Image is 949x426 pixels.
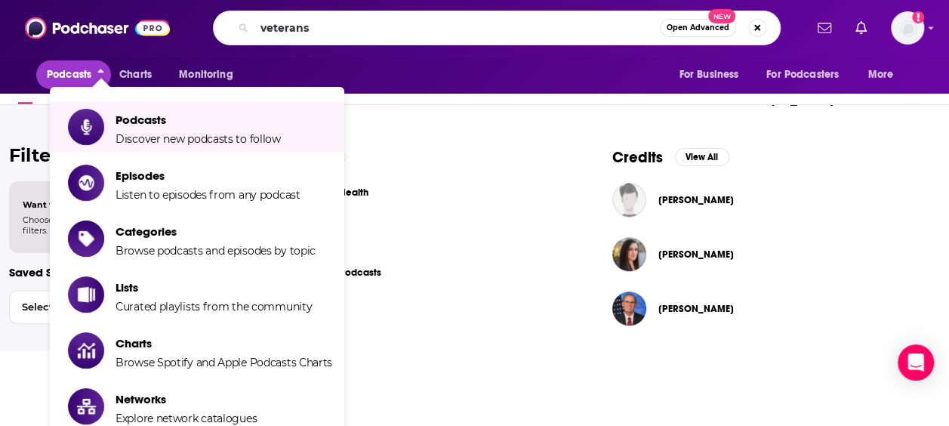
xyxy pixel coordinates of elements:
span: Categories [116,224,316,239]
span: Lists [116,280,312,295]
button: Show profile menu [891,11,924,45]
button: View All [675,148,729,166]
button: close menu [36,60,111,89]
span: Browse Spotify and Apple Podcasts Charts [116,356,332,369]
button: Open AdvancedNew [660,19,736,37]
span: Listen to episodes from any podcast [116,188,300,202]
span: [PERSON_NAME] [658,194,734,206]
div: Open Intercom Messenger [898,344,934,381]
button: Ian HodgesIan Hodges [612,176,926,224]
span: New [708,9,735,23]
span: Discover new podcasts to follow [116,132,281,146]
span: Open Advanced [667,24,729,32]
span: Logged in as Tessarossi87 [891,11,924,45]
a: Charts [109,60,161,89]
input: Search podcasts, credits, & more... [254,16,660,40]
span: [PERSON_NAME] [658,303,734,315]
button: open menu [668,60,757,89]
a: Show notifications dropdown [849,15,873,41]
span: Podcasts [116,113,281,127]
span: Curated playlists from the community [116,300,312,313]
a: Michael Missal [658,303,734,315]
span: [PERSON_NAME] [658,248,734,261]
h2: Credits [612,148,663,167]
span: For Business [679,64,738,85]
img: Libby Denkmann [612,237,646,271]
button: Libby DenkmannLibby Denkmann [612,230,926,279]
button: Michael MissalMichael Missal [612,285,926,333]
span: Select [10,302,184,312]
button: open menu [858,60,913,89]
a: Ian Hodges [658,194,734,206]
svg: Add a profile image [912,11,924,23]
img: Ian Hodges [612,183,646,217]
a: Show notifications dropdown [812,15,837,41]
span: For Podcasters [766,64,839,85]
span: Browse podcasts and episodes by topic [116,244,316,258]
span: Networks [116,392,257,406]
span: More [868,64,894,85]
img: User Profile [891,11,924,45]
span: Podcasts [47,64,91,85]
a: Libby Denkmann [658,248,734,261]
button: Select [9,290,217,324]
span: Explore network catalogues [116,412,257,425]
span: Charts [116,336,332,350]
span: Want to filter your results? [23,199,142,210]
img: Podchaser - Follow, Share and Rate Podcasts [25,14,170,42]
button: open menu [756,60,861,89]
img: Michael Missal [612,292,646,326]
div: Search podcasts, credits, & more... [213,11,781,45]
button: open menu [168,60,252,89]
a: CreditsView All [612,148,729,167]
span: Episodes [116,168,300,183]
h2: Filter By [9,144,217,166]
p: Saved Searches [9,265,217,279]
span: Choose a tab above to access filters. [23,215,142,236]
span: Monitoring [179,64,233,85]
span: Charts [119,64,152,85]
